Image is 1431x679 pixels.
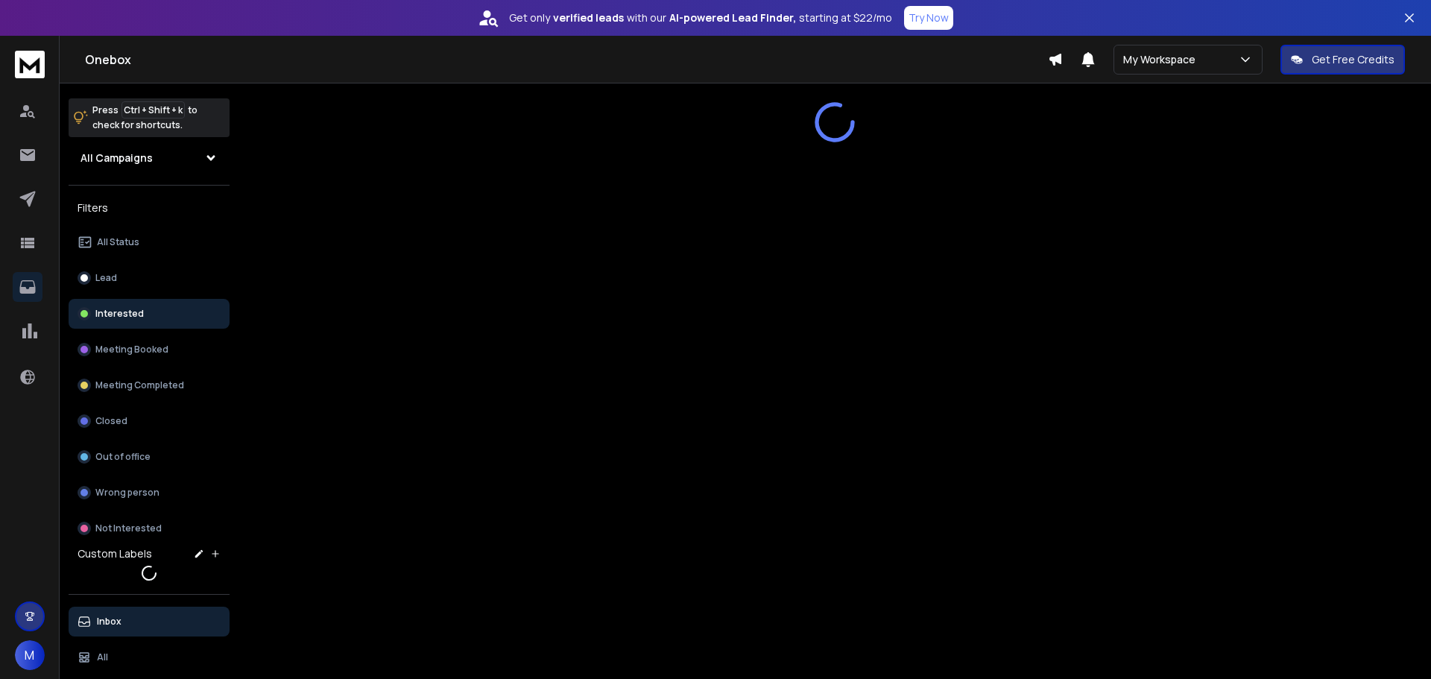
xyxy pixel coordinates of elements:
p: Meeting Booked [95,344,168,356]
button: Lead [69,263,230,293]
p: Meeting Completed [95,379,184,391]
strong: verified leads [553,10,624,25]
button: Out of office [69,442,230,472]
p: Closed [95,415,127,427]
p: Interested [95,308,144,320]
button: Inbox [69,607,230,637]
button: Not Interested [69,514,230,543]
button: All Status [69,227,230,257]
p: Inbox [97,616,121,628]
button: Try Now [904,6,953,30]
button: Wrong person [69,478,230,508]
button: Meeting Booked [69,335,230,364]
button: M [15,640,45,670]
strong: AI-powered Lead Finder, [669,10,796,25]
button: Get Free Credits [1280,45,1405,75]
h1: Onebox [85,51,1048,69]
h1: All Campaigns [80,151,153,165]
p: Lead [95,272,117,284]
img: logo [15,51,45,78]
button: Interested [69,299,230,329]
p: My Workspace [1123,52,1201,67]
button: Meeting Completed [69,370,230,400]
p: All Status [97,236,139,248]
p: Out of office [95,451,151,463]
p: Get only with our starting at $22/mo [509,10,892,25]
p: Press to check for shortcuts. [92,103,198,133]
span: Ctrl + Shift + k [121,101,185,119]
button: Closed [69,406,230,436]
p: Get Free Credits [1312,52,1394,67]
p: Not Interested [95,522,162,534]
h3: Custom Labels [78,546,152,561]
button: All Campaigns [69,143,230,173]
p: Try Now [909,10,949,25]
h3: Filters [69,198,230,218]
button: All [69,642,230,672]
p: All [97,651,108,663]
p: Wrong person [95,487,159,499]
